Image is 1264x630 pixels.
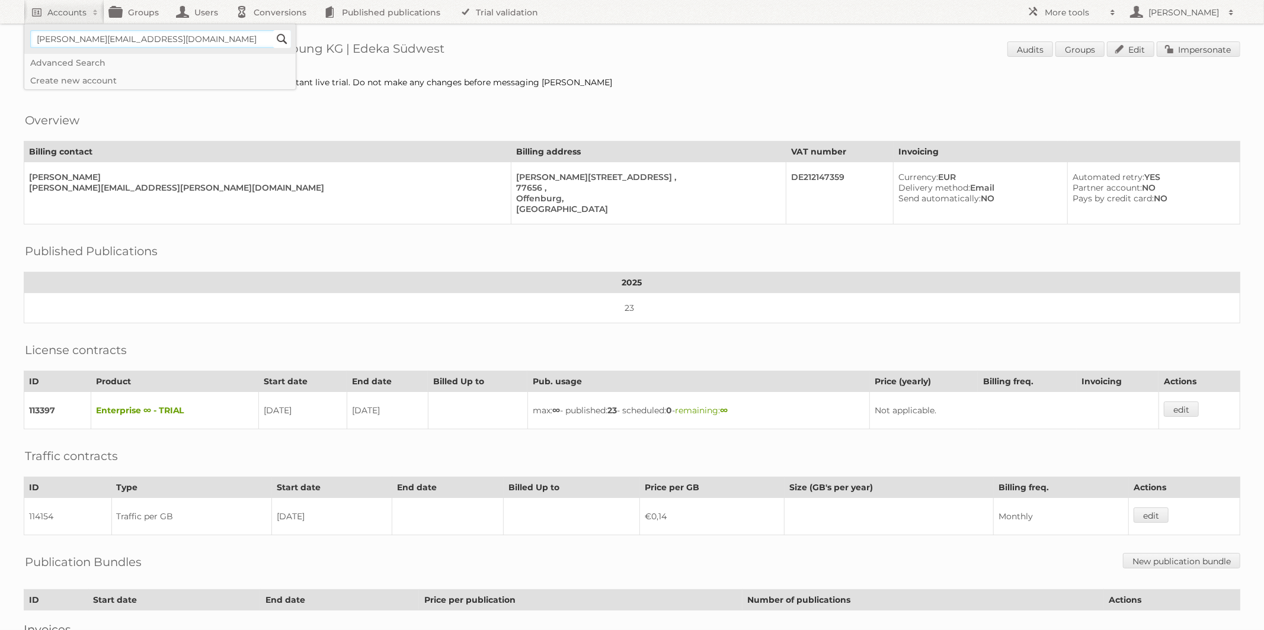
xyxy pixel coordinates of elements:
[1077,371,1159,392] th: Invoicing
[898,193,981,204] span: Send automatically:
[1164,401,1199,417] a: edit
[24,142,511,162] th: Billing contact
[1073,193,1230,204] div: NO
[24,293,1240,323] td: 23
[870,392,1159,429] td: Not applicable.
[91,371,259,392] th: Product
[273,30,291,48] input: Search
[720,405,728,416] strong: ∞
[111,477,271,498] th: Type
[24,54,296,72] a: Advanced Search
[25,447,118,465] h2: Traffic contracts
[24,77,1240,88] div: 4 month POC as set up by [PERSON_NAME]. This is a super important live trial. Do not make any cha...
[347,371,428,392] th: End date
[25,341,127,359] h2: License contracts
[24,498,112,535] td: 114154
[894,142,1240,162] th: Invoicing
[29,172,501,182] div: [PERSON_NAME]
[1145,7,1223,18] h2: [PERSON_NAME]
[898,193,1058,204] div: NO
[88,590,260,610] th: Start date
[786,142,894,162] th: VAT number
[743,590,1104,610] th: Number of publications
[1129,477,1240,498] th: Actions
[1073,193,1154,204] span: Pays by credit card:
[511,142,786,162] th: Billing address
[978,371,1076,392] th: Billing freq.
[516,172,776,182] div: [PERSON_NAME][STREET_ADDRESS] ,
[24,272,1240,293] th: 2025
[1055,41,1105,57] a: Groups
[898,172,1058,182] div: EUR
[1159,371,1240,392] th: Actions
[675,405,728,416] span: remaining:
[259,392,347,429] td: [DATE]
[527,371,869,392] th: Pub. usage
[24,590,89,610] th: ID
[1107,41,1154,57] a: Edit
[666,405,672,416] strong: 0
[24,477,112,498] th: ID
[392,477,504,498] th: End date
[1104,590,1240,610] th: Actions
[25,242,158,260] h2: Published Publications
[1007,41,1053,57] a: Audits
[516,193,776,204] div: Offenburg,
[271,498,392,535] td: [DATE]
[552,405,560,416] strong: ∞
[47,7,87,18] h2: Accounts
[1157,41,1240,57] a: Impersonate
[260,590,419,610] th: End date
[786,162,894,224] td: DE212147359
[994,498,1129,535] td: Monthly
[25,111,79,129] h2: Overview
[516,204,776,214] div: [GEOGRAPHIC_DATA]
[25,553,142,571] h2: Publication Bundles
[111,498,271,535] td: Traffic per GB
[259,371,347,392] th: Start date
[24,392,91,429] td: 113397
[1073,182,1230,193] div: NO
[527,392,869,429] td: max: - published: - scheduled: -
[504,477,640,498] th: Billed Up to
[1073,182,1142,193] span: Partner account:
[24,41,1240,59] h1: Account 92878: ICT - Agentur für Handelswerbung KG | Edeka Südwest
[1045,7,1104,18] h2: More tools
[29,182,501,193] div: [PERSON_NAME][EMAIL_ADDRESS][PERSON_NAME][DOMAIN_NAME]
[640,498,785,535] td: €0,14
[24,371,91,392] th: ID
[607,405,617,416] strong: 23
[428,371,527,392] th: Billed Up to
[994,477,1129,498] th: Billing freq.
[898,182,1058,193] div: Email
[24,72,296,89] a: Create new account
[785,477,994,498] th: Size (GB's per year)
[419,590,743,610] th: Price per publication
[91,392,259,429] td: Enterprise ∞ - TRIAL
[1123,553,1240,568] a: New publication bundle
[1073,172,1144,182] span: Automated retry:
[640,477,785,498] th: Price per GB
[347,392,428,429] td: [DATE]
[870,371,978,392] th: Price (yearly)
[898,172,938,182] span: Currency:
[1073,172,1230,182] div: YES
[516,182,776,193] div: 77656 ,
[1134,507,1169,523] a: edit
[271,477,392,498] th: Start date
[898,182,970,193] span: Delivery method:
